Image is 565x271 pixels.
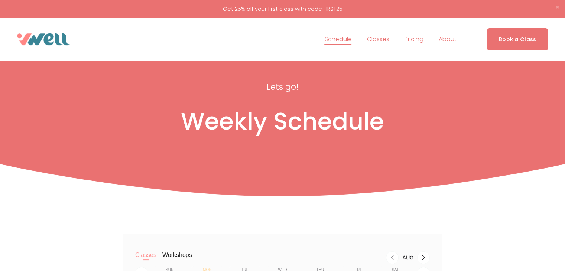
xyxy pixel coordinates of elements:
[439,33,457,45] a: folder dropdown
[17,33,70,45] img: VWell
[367,34,389,45] span: Classes
[135,251,156,266] button: Classes
[487,28,548,50] a: Book a Class
[162,251,192,266] button: Workshops
[324,33,351,45] a: Schedule
[386,251,399,264] button: Previous month, Jul
[405,33,423,45] a: Pricing
[60,107,506,136] h1: Weekly Schedule
[191,79,374,94] p: Lets go!
[367,33,389,45] a: folder dropdown
[399,255,417,261] div: Month Aug
[439,34,457,45] span: About
[417,251,430,264] button: Next month, Sep
[204,251,430,264] nav: Month switch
